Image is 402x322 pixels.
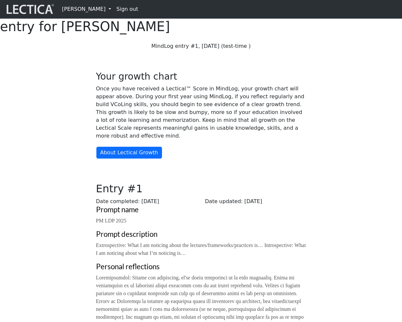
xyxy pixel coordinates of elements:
[96,71,306,82] h3: Your growth chart
[96,241,306,257] p: Extrospective: What I am noticing about the lectures/frameworks/practices is… Introspective: What...
[201,198,310,205] div: Date updated: [DATE]
[114,3,141,16] a: Sign out
[5,3,54,15] img: lecticalive
[96,205,306,214] h3: Prompt name
[96,85,306,140] p: Once you have received a Lectical™ Score in MindLog, your growth chart will appear above. During ...
[59,3,114,16] a: [PERSON_NAME]
[96,262,306,271] h3: Personal reflections
[96,217,306,225] p: PM LDP 2025
[92,182,310,195] h2: Entry #1
[96,146,162,159] button: About Lectical Growth
[141,198,159,204] span: [DATE]
[96,42,306,50] p: MindLog entry #1, [DATE] (test-time )
[96,230,306,239] h3: Prompt description
[96,198,140,205] label: Date completed:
